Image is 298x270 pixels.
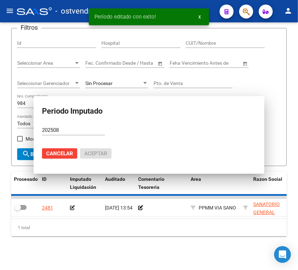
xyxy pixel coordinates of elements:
datatable-header-cell: Procesado [11,172,39,195]
span: Razon Social [253,176,282,182]
datatable-header-cell: Area [188,172,240,195]
span: [DATE] 13:54 [105,205,133,211]
span: Auditado [105,176,125,182]
datatable-header-cell: ID [39,172,67,195]
span: Area [191,176,201,182]
span: PPMM VIA SANO [199,205,236,211]
input: End date [113,60,147,66]
span: Imputado Liquidación [70,176,96,190]
span: Aceptar [84,150,107,157]
span: x [198,14,201,20]
span: ID [42,176,47,182]
span: Período editado con exito! [94,13,156,20]
span: Cancelar [46,150,73,157]
mat-icon: search [22,150,30,158]
button: Open calendar [156,60,164,67]
mat-icon: menu [6,7,14,15]
span: Sin Procesar [85,80,113,86]
span: SANATORIO GENERAL [PERSON_NAME] CLINICA PRIVADA S.R.L. [253,201,293,239]
span: Mostrar totalizadores [26,135,73,143]
div: 2481 [42,204,53,212]
span: Comentario Tesoreria [138,176,164,190]
h3: Periodo Imputado [42,105,256,118]
datatable-header-cell: Imputado Liquidación [67,172,102,195]
span: Buscar Auditoria [22,151,79,157]
span: Todos [17,121,30,126]
span: Seleccionar Area [17,60,74,66]
div: 1 total [11,219,287,236]
span: Procesado [14,176,38,182]
span: - ostvendra [55,3,95,19]
mat-icon: person [284,7,292,15]
button: Cancelar [42,148,77,159]
datatable-header-cell: Comentario Tesoreria [135,172,188,195]
input: Start date [85,60,107,66]
div: Open Intercom Messenger [274,246,291,263]
span: Seleccionar Gerenciador [17,80,74,86]
button: Open calendar [241,60,249,67]
datatable-header-cell: Auditado [102,172,135,195]
button: Aceptar [80,148,112,159]
h3: Filtros [17,23,41,33]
